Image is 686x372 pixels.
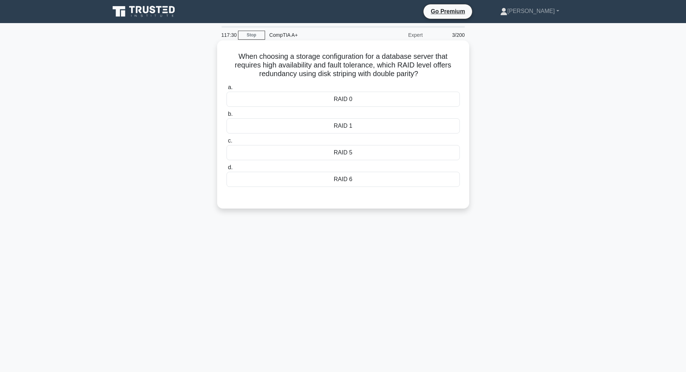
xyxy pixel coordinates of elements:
span: b. [228,111,233,117]
span: d. [228,164,233,170]
h5: When choosing a storage configuration for a database server that requires high availability and f... [226,52,461,79]
div: 3/200 [427,28,469,42]
div: RAID 6 [227,172,460,187]
div: CompTIA A+ [265,28,364,42]
a: [PERSON_NAME] [483,4,577,18]
div: RAID 1 [227,118,460,134]
div: Expert [364,28,427,42]
a: Go Premium [426,7,469,16]
a: Stop [238,31,265,40]
div: 117:30 [217,28,238,42]
div: RAID 0 [227,92,460,107]
span: a. [228,84,233,90]
span: c. [228,137,232,144]
div: RAID 5 [227,145,460,160]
